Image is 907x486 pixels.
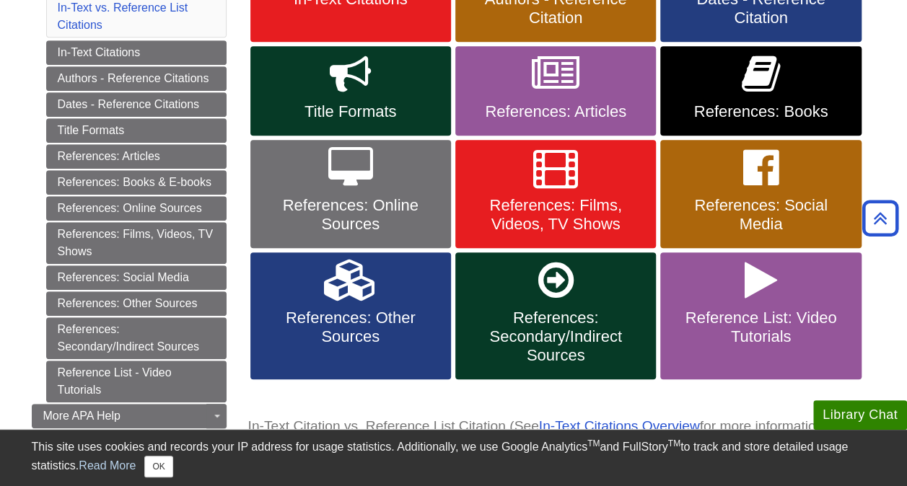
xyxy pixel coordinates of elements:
[671,309,850,346] span: Reference List: Video Tutorials
[671,102,850,121] span: References: Books
[261,196,440,234] span: References: Online Sources
[660,140,861,248] a: References: Social Media
[250,140,451,248] a: References: Online Sources
[32,438,876,477] div: This site uses cookies and records your IP address for usage statistics. Additionally, we use Goo...
[46,92,227,117] a: Dates - Reference Citations
[668,438,680,449] sup: TM
[43,410,121,422] span: More APA Help
[857,208,903,228] a: Back to Top
[250,46,451,136] a: Title Formats
[46,265,227,290] a: References: Social Media
[144,456,172,477] button: Close
[46,170,227,195] a: References: Books & E-books
[46,144,227,169] a: References: Articles
[46,196,227,221] a: References: Online Sources
[466,102,645,121] span: References: Articles
[813,400,907,430] button: Library Chat
[79,459,136,472] a: Read More
[261,309,440,346] span: References: Other Sources
[466,196,645,234] span: References: Films, Videos, TV Shows
[32,404,227,428] a: More APA Help
[46,40,227,65] a: In-Text Citations
[46,361,227,402] a: Reference List - Video Tutorials
[248,410,876,443] caption: In-Text Citation vs. Reference List Citation (See for more information)
[660,46,861,136] a: References: Books
[46,222,227,264] a: References: Films, Videos, TV Shows
[46,66,227,91] a: Authors - Reference Citations
[539,418,700,433] a: In-Text Citations Overview
[46,317,227,359] a: References: Secondary/Indirect Sources
[671,196,850,234] span: References: Social Media
[455,140,656,248] a: References: Films, Videos, TV Shows
[587,438,600,449] sup: TM
[261,102,440,121] span: Title Formats
[46,118,227,143] a: Title Formats
[466,309,645,365] span: References: Secondary/Indirect Sources
[455,252,656,379] a: References: Secondary/Indirect Sources
[46,291,227,316] a: References: Other Sources
[660,252,861,379] a: Reference List: Video Tutorials
[250,252,451,379] a: References: Other Sources
[58,1,188,31] a: In-Text vs. Reference List Citations
[455,46,656,136] a: References: Articles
